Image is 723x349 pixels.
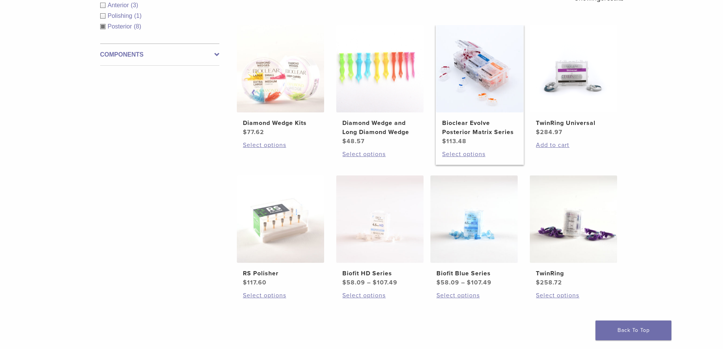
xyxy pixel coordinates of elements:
[467,279,471,286] span: $
[367,279,371,286] span: –
[336,25,424,112] img: Diamond Wedge and Long Diamond Wedge
[236,175,325,287] a: RS PolisherRS Polisher $117.60
[436,25,524,146] a: Bioclear Evolve Posterior Matrix SeriesBioclear Evolve Posterior Matrix Series $113.48
[436,291,512,300] a: Select options for “Biofit Blue Series”
[342,291,417,300] a: Select options for “Biofit HD Series”
[436,269,512,278] h2: Biofit Blue Series
[595,321,671,340] a: Back To Top
[243,128,264,136] bdi: 77.62
[442,137,446,145] span: $
[536,118,611,128] h2: TwinRing Universal
[529,25,618,137] a: TwinRing UniversalTwinRing Universal $284.97
[436,25,523,112] img: Bioclear Evolve Posterior Matrix Series
[243,269,318,278] h2: RS Polisher
[342,137,365,145] bdi: 48.57
[243,279,266,286] bdi: 117.60
[108,2,131,8] span: Anterior
[131,2,139,8] span: (3)
[342,269,417,278] h2: Biofit HD Series
[536,279,540,286] span: $
[536,279,562,286] bdi: 258.72
[373,279,377,286] span: $
[536,291,611,300] a: Select options for “TwinRing”
[436,279,459,286] bdi: 58.09
[536,128,540,136] span: $
[467,279,491,286] bdi: 107.49
[336,175,424,263] img: Biofit HD Series
[243,141,318,150] a: Select options for “Diamond Wedge Kits”
[243,128,247,136] span: $
[336,25,424,146] a: Diamond Wedge and Long Diamond WedgeDiamond Wedge and Long Diamond Wedge $48.57
[529,175,618,287] a: TwinRingTwinRing $258.72
[134,13,142,19] span: (1)
[530,25,617,112] img: TwinRing Universal
[430,175,518,263] img: Biofit Blue Series
[342,118,417,137] h2: Diamond Wedge and Long Diamond Wedge
[237,25,324,112] img: Diamond Wedge Kits
[237,175,324,263] img: RS Polisher
[536,269,611,278] h2: TwinRing
[461,279,465,286] span: –
[134,23,142,30] span: (8)
[436,279,441,286] span: $
[373,279,397,286] bdi: 107.49
[442,118,517,137] h2: Bioclear Evolve Posterior Matrix Series
[100,50,219,59] label: Components
[336,175,424,287] a: Biofit HD SeriesBiofit HD Series
[342,150,417,159] a: Select options for “Diamond Wedge and Long Diamond Wedge”
[536,141,611,150] a: Add to cart: “TwinRing Universal”
[243,279,247,286] span: $
[430,175,518,287] a: Biofit Blue SeriesBiofit Blue Series
[108,23,134,30] span: Posterior
[536,128,562,136] bdi: 284.97
[342,137,347,145] span: $
[530,175,617,263] img: TwinRing
[342,279,365,286] bdi: 58.09
[236,25,325,137] a: Diamond Wedge KitsDiamond Wedge Kits $77.62
[442,150,517,159] a: Select options for “Bioclear Evolve Posterior Matrix Series”
[442,137,466,145] bdi: 113.48
[243,118,318,128] h2: Diamond Wedge Kits
[342,279,347,286] span: $
[108,13,134,19] span: Polishing
[243,291,318,300] a: Select options for “RS Polisher”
